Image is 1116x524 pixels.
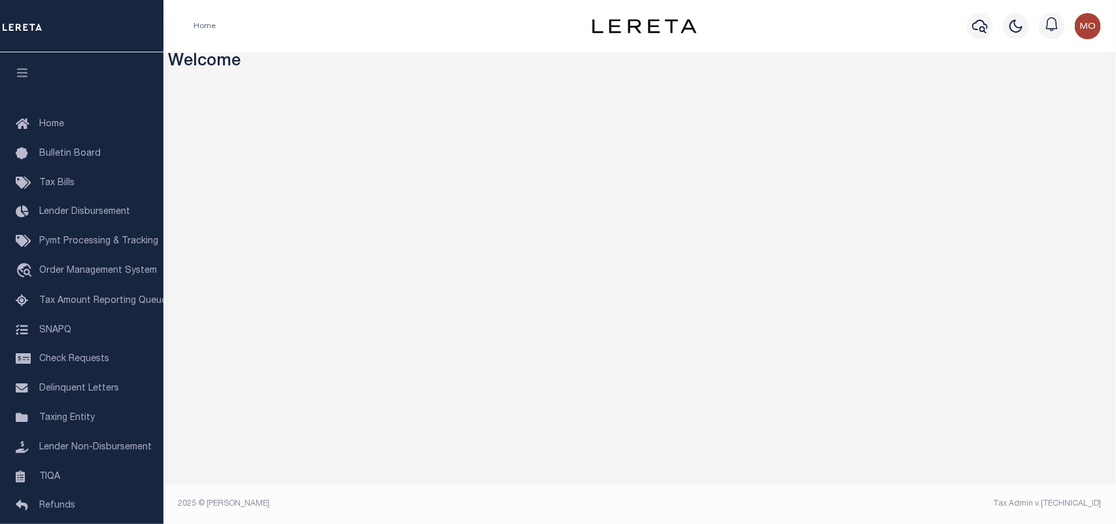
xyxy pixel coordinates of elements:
span: Tax Amount Reporting Queue [39,296,167,306]
img: logo-dark.svg [592,19,697,33]
span: Lender Non-Disbursement [39,443,152,452]
span: Tax Bills [39,179,75,188]
span: Lender Disbursement [39,207,130,217]
span: SNAPQ [39,325,71,334]
span: Refunds [39,501,75,510]
div: 2025 © [PERSON_NAME]. [169,498,640,510]
img: svg+xml;base64,PHN2ZyB4bWxucz0iaHR0cDovL3d3dy53My5vcmcvMjAwMC9zdmciIHBvaW50ZXItZXZlbnRzPSJub25lIi... [1075,13,1101,39]
span: Delinquent Letters [39,384,119,393]
span: Home [39,120,64,129]
span: Check Requests [39,355,109,364]
li: Home [194,20,216,32]
span: Order Management System [39,266,157,275]
i: travel_explore [16,263,37,280]
h3: Welcome [169,52,1111,73]
span: Taxing Entity [39,413,95,423]
div: Tax Admin v.[TECHNICAL_ID] [650,498,1102,510]
span: Pymt Processing & Tracking [39,237,158,246]
span: TIQA [39,472,60,481]
span: Bulletin Board [39,149,101,158]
